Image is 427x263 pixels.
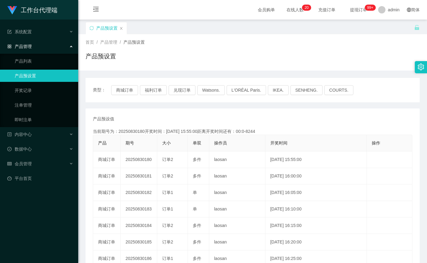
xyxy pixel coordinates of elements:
[162,239,173,244] span: 订单2
[121,201,157,217] td: 20250830183
[197,85,225,95] button: Watsons.
[209,201,265,217] td: laosan
[305,5,307,11] p: 2
[265,201,367,217] td: [DATE] 16:10:00
[15,70,73,82] a: 产品预设置
[193,141,201,145] span: 单双
[21,0,57,20] h1: 工作台代理端
[7,29,32,34] span: 系统配置
[89,26,94,30] i: 图标: sync
[7,6,17,15] img: logo.9652507e.png
[270,141,287,145] span: 开奖时间
[209,152,265,168] td: laosan
[93,152,121,168] td: 商城订单
[302,5,311,11] sup: 20
[97,40,98,45] span: /
[265,217,367,234] td: [DATE] 16:15:00
[7,147,12,151] i: 图标: check-circle-o
[93,85,111,95] span: 类型：
[193,157,201,162] span: 多件
[86,40,94,45] span: 首页
[268,85,289,95] button: IKEA.
[15,84,73,97] a: 开奖记录
[7,132,12,137] i: 图标: profile
[7,132,32,137] span: 内容中心
[121,217,157,234] td: 20250830184
[7,161,32,166] span: 会员管理
[193,256,201,261] span: 多件
[214,141,227,145] span: 操作员
[7,147,32,152] span: 数据中心
[347,8,370,12] span: 提现订单
[140,85,167,95] button: 福利订单
[265,168,367,184] td: [DATE] 16:00:00
[193,206,197,211] span: 单
[86,52,116,61] h1: 产品预设置
[7,172,73,184] a: 图标: dashboard平台首页
[265,234,367,250] td: [DATE] 16:20:00
[119,27,123,30] i: 图标: close
[418,64,424,70] i: 图标: setting
[7,44,12,49] i: 图标: appstore-o
[15,99,73,111] a: 注单管理
[93,217,121,234] td: 商城订单
[265,184,367,201] td: [DATE] 16:05:00
[7,30,12,34] i: 图标: form
[100,40,117,45] span: 产品管理
[7,162,12,166] i: 图标: table
[414,25,420,30] i: 图标: unlock
[162,223,173,228] span: 订单2
[162,206,173,211] span: 订单1
[15,55,73,67] a: 产品列表
[193,174,201,178] span: 多件
[126,141,134,145] span: 期号
[209,217,265,234] td: laosan
[121,184,157,201] td: 20250830182
[93,128,412,135] div: 当前期号为：20250830180开奖时间：[DATE] 15:55:00距离开奖时间还有：00:0-8244
[193,239,201,244] span: 多件
[111,85,138,95] button: 商城订单
[227,85,266,95] button: L'ORÉAL Paris.
[283,8,307,12] span: 在线人数
[407,8,411,12] i: 图标: global
[265,152,367,168] td: [DATE] 15:55:00
[209,234,265,250] td: laosan
[15,114,73,126] a: 即时注单
[162,157,173,162] span: 订单2
[324,85,353,95] button: COURTS.
[7,44,32,49] span: 产品管理
[121,152,157,168] td: 20250830180
[365,5,376,11] sup: 1026
[209,168,265,184] td: laosan
[193,223,201,228] span: 多件
[162,256,173,261] span: 订单1
[121,234,157,250] td: 20250830185
[93,168,121,184] td: 商城订单
[121,168,157,184] td: 20250830181
[162,190,173,195] span: 订单1
[7,7,57,12] a: 工作台代理端
[86,0,106,20] i: 图标: menu-fold
[96,22,118,34] div: 产品预设置
[290,85,323,95] button: SENHENG.
[98,141,107,145] span: 产品
[169,85,195,95] button: 兑现订单
[162,141,171,145] span: 大小
[315,8,338,12] span: 充值订单
[162,174,173,178] span: 订单2
[93,234,121,250] td: 商城订单
[120,40,121,45] span: /
[193,190,197,195] span: 单
[93,116,114,122] span: 产品预设值
[209,184,265,201] td: laosan
[307,5,309,11] p: 0
[93,184,121,201] td: 商城订单
[372,141,380,145] span: 操作
[123,40,145,45] span: 产品预设置
[93,201,121,217] td: 商城订单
